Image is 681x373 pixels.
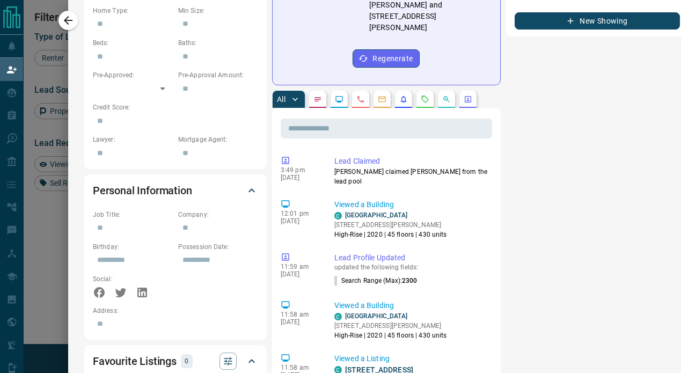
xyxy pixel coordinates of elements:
[464,95,472,104] svg: Agent Actions
[442,95,451,104] svg: Opportunities
[93,353,177,370] h2: Favourite Listings
[178,210,258,220] p: Company:
[178,135,258,144] p: Mortgage Agent:
[281,318,318,326] p: [DATE]
[334,252,488,264] p: Lead Profile Updated
[93,182,192,199] h2: Personal Information
[178,70,258,80] p: Pre-Approval Amount:
[334,264,488,271] p: updated the following fields:
[93,242,173,252] p: Birthday:
[399,95,408,104] svg: Listing Alerts
[93,178,258,203] div: Personal Information
[313,95,322,104] svg: Notes
[334,353,488,364] p: Viewed a Listing
[178,6,258,16] p: Min Size:
[334,230,447,239] p: High-Rise | 2020 | 45 floors | 430 units
[334,167,488,186] p: [PERSON_NAME] claimed [PERSON_NAME] from the lead pool
[93,274,173,284] p: Social:
[281,263,318,270] p: 11:59 am
[281,311,318,318] p: 11:58 am
[281,210,318,217] p: 12:01 pm
[281,174,318,181] p: [DATE]
[277,96,285,103] p: All
[93,103,258,112] p: Credit Score:
[281,364,318,371] p: 11:58 am
[345,211,407,219] a: [GEOGRAPHIC_DATA]
[281,166,318,174] p: 3:49 pm
[334,276,418,286] p: Search Range (Max) :
[178,242,258,252] p: Possession Date:
[378,95,386,104] svg: Emails
[334,156,488,167] p: Lead Claimed
[93,70,173,80] p: Pre-Approved:
[421,95,429,104] svg: Requests
[93,6,173,16] p: Home Type:
[93,38,173,48] p: Beds:
[402,277,417,284] span: 2300
[356,95,365,104] svg: Calls
[353,49,420,68] button: Regenerate
[281,270,318,278] p: [DATE]
[178,38,258,48] p: Baths:
[334,313,342,320] div: condos.ca
[334,220,447,230] p: [STREET_ADDRESS][PERSON_NAME]
[334,199,488,210] p: Viewed a Building
[93,135,173,144] p: Lawyer:
[334,212,342,220] div: condos.ca
[93,210,173,220] p: Job Title:
[334,300,488,311] p: Viewed a Building
[345,312,407,320] a: [GEOGRAPHIC_DATA]
[93,306,258,316] p: Address:
[334,321,447,331] p: [STREET_ADDRESS][PERSON_NAME]
[281,217,318,225] p: [DATE]
[515,12,680,30] button: New Showing
[334,331,447,340] p: High-Rise | 2020 | 45 floors | 430 units
[184,355,189,367] p: 0
[335,95,343,104] svg: Lead Browsing Activity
